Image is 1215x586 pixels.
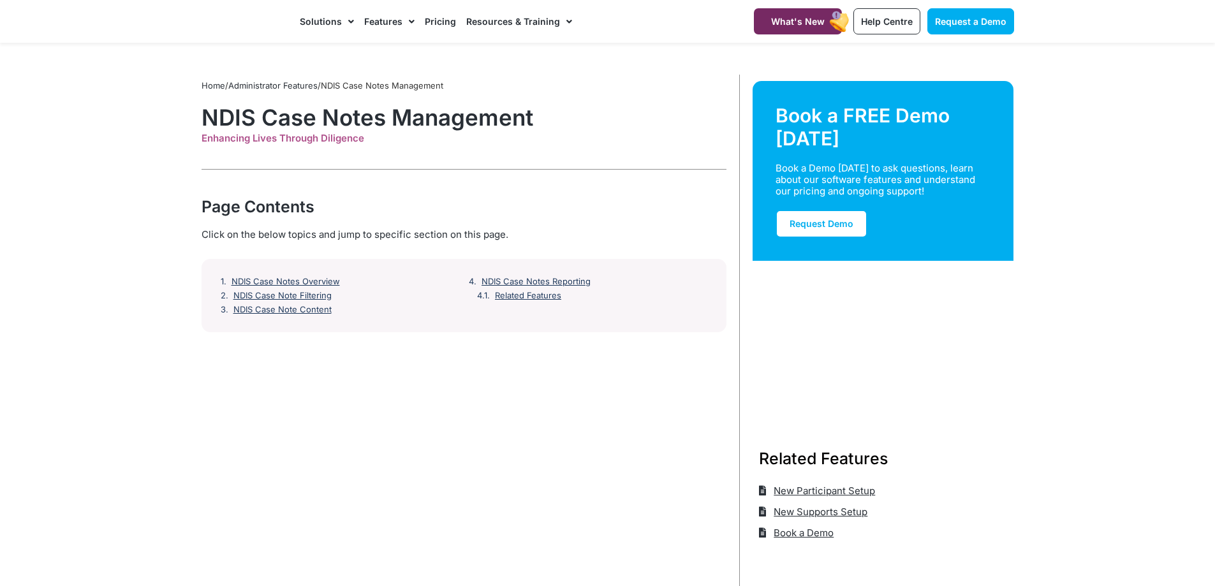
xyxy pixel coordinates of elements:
[228,80,318,91] a: Administrator Features
[927,8,1014,34] a: Request a Demo
[233,305,332,315] a: NDIS Case Note Content
[202,80,443,91] span: / /
[770,501,867,522] span: New Supports Setup
[202,195,726,218] div: Page Contents
[482,277,591,287] a: NDIS Case Notes Reporting
[853,8,920,34] a: Help Centre
[759,522,834,543] a: Book a Demo
[754,8,842,34] a: What's New
[759,501,868,522] a: New Supports Setup
[935,16,1006,27] span: Request a Demo
[321,80,443,91] span: NDIS Case Notes Management
[770,522,834,543] span: Book a Demo
[233,291,332,301] a: NDIS Case Note Filtering
[776,163,976,197] div: Book a Demo [DATE] to ask questions, learn about our software features and understand our pricing...
[232,277,340,287] a: NDIS Case Notes Overview
[759,480,876,501] a: New Participant Setup
[790,218,853,229] span: Request Demo
[771,16,825,27] span: What's New
[770,480,875,501] span: New Participant Setup
[861,16,913,27] span: Help Centre
[776,210,867,238] a: Request Demo
[202,12,288,31] img: CareMaster Logo
[202,228,726,242] div: Click on the below topics and jump to specific section on this page.
[759,447,1008,470] h3: Related Features
[776,104,991,150] div: Book a FREE Demo [DATE]
[495,291,561,301] a: Related Features
[753,261,1014,416] img: Support Worker and NDIS Participant out for a coffee.
[202,104,726,131] h1: NDIS Case Notes Management
[202,133,726,144] div: Enhancing Lives Through Diligence
[202,80,225,91] a: Home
